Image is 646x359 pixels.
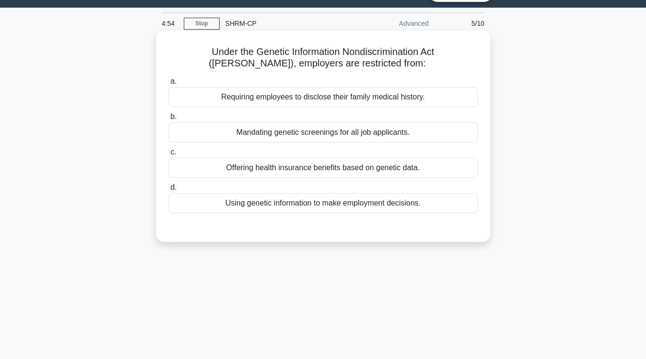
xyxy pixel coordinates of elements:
[169,122,478,142] div: Mandating genetic screenings for all job applicants.
[156,14,184,33] div: 4:54
[170,183,177,191] span: d.
[220,14,351,33] div: SHRM-CP
[434,14,490,33] div: 5/10
[184,18,220,30] a: Stop
[170,148,176,156] span: c.
[169,193,478,213] div: Using genetic information to make employment decisions.
[170,77,177,85] span: a.
[168,46,479,70] h5: Under the Genetic Information Nondiscrimination Act ([PERSON_NAME]), employers are restricted from:
[170,112,177,120] span: b.
[351,14,434,33] div: Advanced
[169,158,478,178] div: Offering health insurance benefits based on genetic data.
[169,87,478,107] div: Requiring employees to disclose their family medical history.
